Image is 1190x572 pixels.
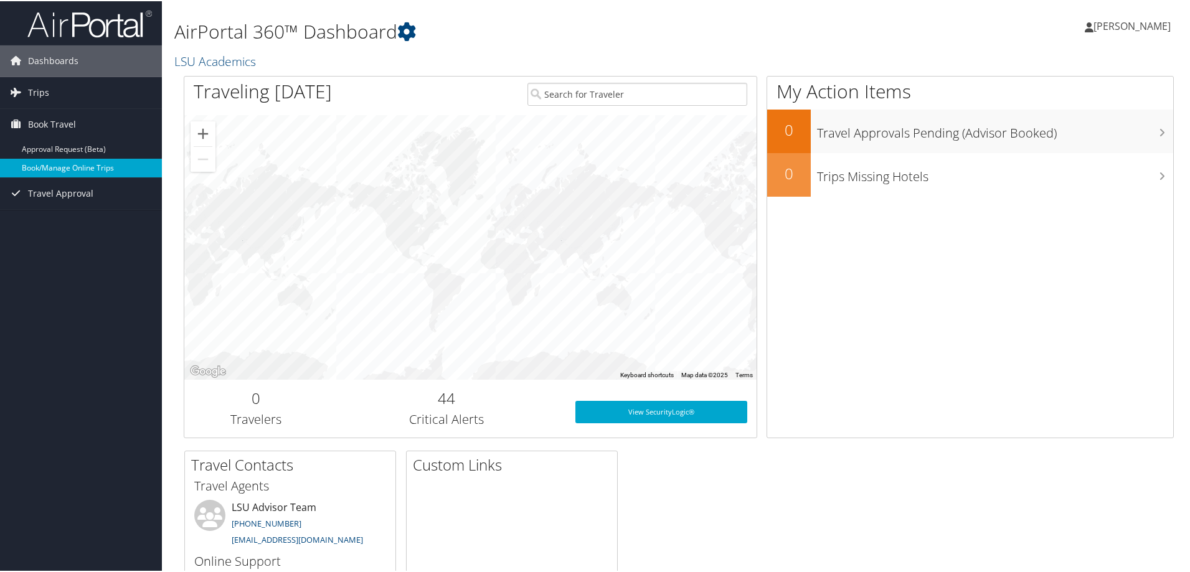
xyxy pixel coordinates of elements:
[28,177,93,208] span: Travel Approval
[232,533,363,544] a: [EMAIL_ADDRESS][DOMAIN_NAME]
[191,453,395,474] h2: Travel Contacts
[28,76,49,107] span: Trips
[174,52,259,68] a: LSU Academics
[187,362,229,378] a: Open this area in Google Maps (opens a new window)
[817,161,1173,184] h3: Trips Missing Hotels
[337,410,557,427] h3: Critical Alerts
[28,108,76,139] span: Book Travel
[1093,18,1171,32] span: [PERSON_NAME]
[27,8,152,37] img: airportal-logo.png
[191,146,215,171] button: Zoom out
[194,387,318,408] h2: 0
[337,387,557,408] h2: 44
[232,517,301,528] a: [PHONE_NUMBER]
[575,400,747,422] a: View SecurityLogic®
[767,77,1173,103] h1: My Action Items
[194,551,386,569] h3: Online Support
[620,370,674,378] button: Keyboard shortcuts
[194,77,332,103] h1: Traveling [DATE]
[817,117,1173,141] h3: Travel Approvals Pending (Advisor Booked)
[767,162,811,183] h2: 0
[767,152,1173,195] a: 0Trips Missing Hotels
[174,17,847,44] h1: AirPortal 360™ Dashboard
[767,118,811,139] h2: 0
[187,362,229,378] img: Google
[527,82,747,105] input: Search for Traveler
[194,410,318,427] h3: Travelers
[413,453,617,474] h2: Custom Links
[735,370,753,377] a: Terms (opens in new tab)
[681,370,728,377] span: Map data ©2025
[767,108,1173,152] a: 0Travel Approvals Pending (Advisor Booked)
[1085,6,1183,44] a: [PERSON_NAME]
[188,499,392,550] li: LSU Advisor Team
[28,44,78,75] span: Dashboards
[191,120,215,145] button: Zoom in
[194,476,386,494] h3: Travel Agents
